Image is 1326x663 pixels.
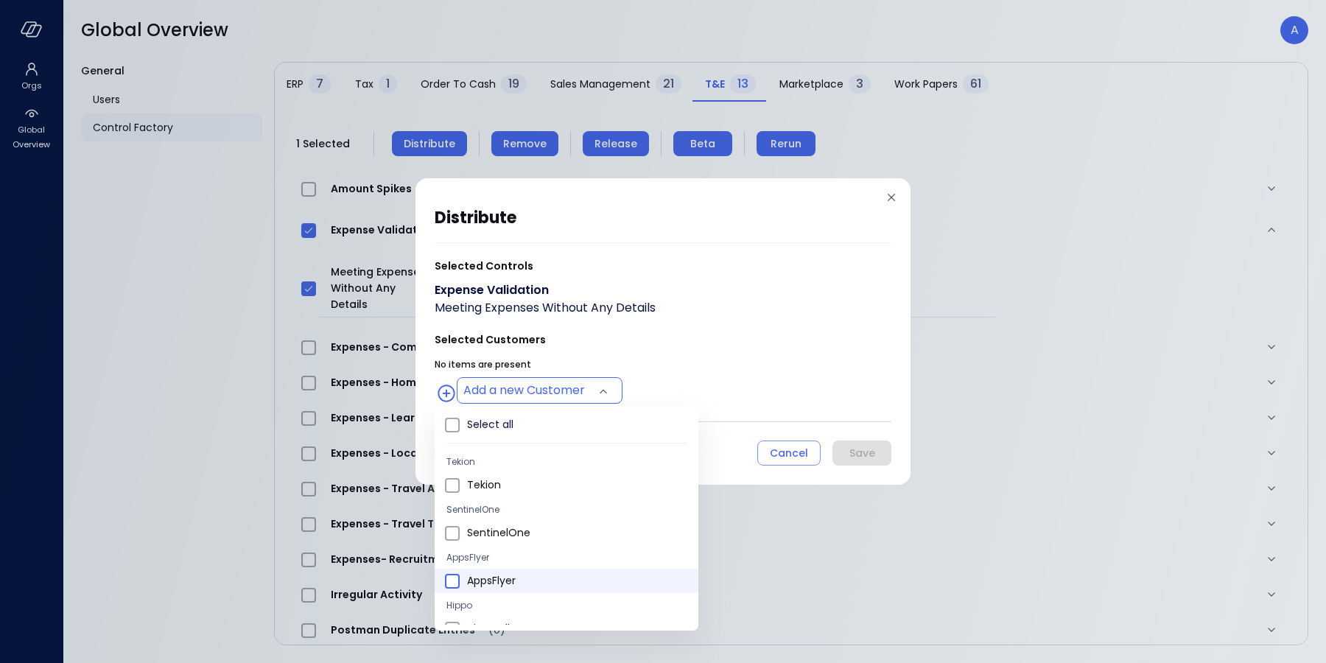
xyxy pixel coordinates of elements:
[467,477,687,493] span: Tekion
[446,551,489,564] span: AppsFlyer
[467,417,687,432] span: Select all
[446,599,472,611] span: Hippo
[446,503,499,516] span: SentinelOne
[467,573,687,589] span: AppsFlyer
[467,621,687,636] span: Hippo All
[467,525,687,541] span: SentinelOne
[446,455,475,468] span: Tekion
